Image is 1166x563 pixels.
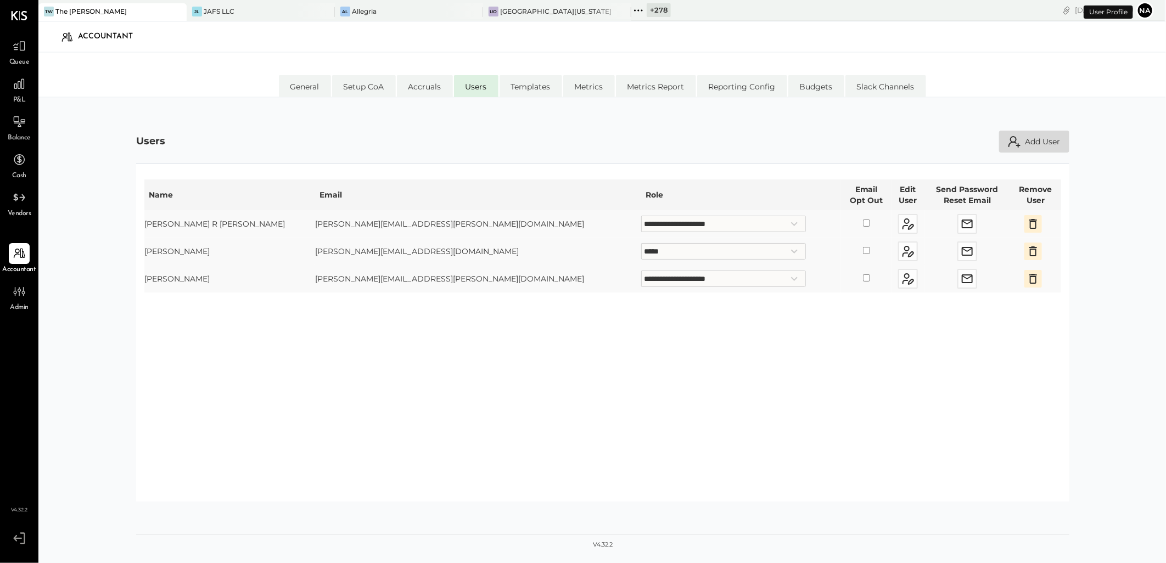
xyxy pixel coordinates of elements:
span: P&L [13,95,26,105]
div: JAFS LLC [204,7,234,16]
li: Templates [500,75,562,97]
a: Accountant [1,243,38,275]
td: [PERSON_NAME] [144,238,315,265]
div: [DATE] [1075,5,1134,15]
li: Accruals [397,75,453,97]
li: Users [454,75,498,97]
a: Queue [1,36,38,67]
li: Setup CoA [332,75,396,97]
a: P&L [1,74,38,105]
td: [PERSON_NAME] [144,265,315,292]
div: copy link [1061,4,1072,16]
span: Cash [12,171,26,181]
li: Slack Channels [845,75,926,97]
span: Queue [9,58,30,67]
th: Role [641,179,841,210]
a: Admin [1,281,38,313]
div: The [PERSON_NAME] [55,7,127,16]
th: Remove User [1010,179,1061,210]
li: Budgets [788,75,844,97]
th: Send Password Reset Email [924,179,1010,210]
span: Balance [8,133,31,143]
div: Uo [489,7,498,16]
button: Na [1136,2,1154,19]
span: Vendors [8,209,31,219]
div: Al [340,7,350,16]
td: [PERSON_NAME][EMAIL_ADDRESS][PERSON_NAME][DOMAIN_NAME] [315,265,641,292]
th: Name [144,179,315,210]
div: JL [192,7,202,16]
div: + 278 [647,3,671,17]
span: Admin [10,303,29,313]
td: [PERSON_NAME][EMAIL_ADDRESS][DOMAIN_NAME] [315,238,641,265]
div: Users [136,134,165,149]
th: Email Opt Out [841,179,892,210]
div: v 4.32.2 [593,541,613,549]
td: [PERSON_NAME][EMAIL_ADDRESS][PERSON_NAME][DOMAIN_NAME] [315,210,641,238]
th: Edit User [892,179,924,210]
li: Metrics [563,75,615,97]
li: Reporting Config [697,75,787,97]
div: User Profile [1084,5,1133,19]
button: Add User [999,131,1069,153]
li: General [279,75,331,97]
div: TW [44,7,54,16]
div: Allegria [352,7,377,16]
a: Balance [1,111,38,143]
th: Email [315,179,641,210]
a: Cash [1,149,38,181]
li: Metrics Report [616,75,696,97]
span: Accountant [3,265,36,275]
td: [PERSON_NAME] R [PERSON_NAME] [144,210,315,238]
div: Accountant [78,28,144,46]
div: [GEOGRAPHIC_DATA][US_STATE] [500,7,612,16]
a: Vendors [1,187,38,219]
